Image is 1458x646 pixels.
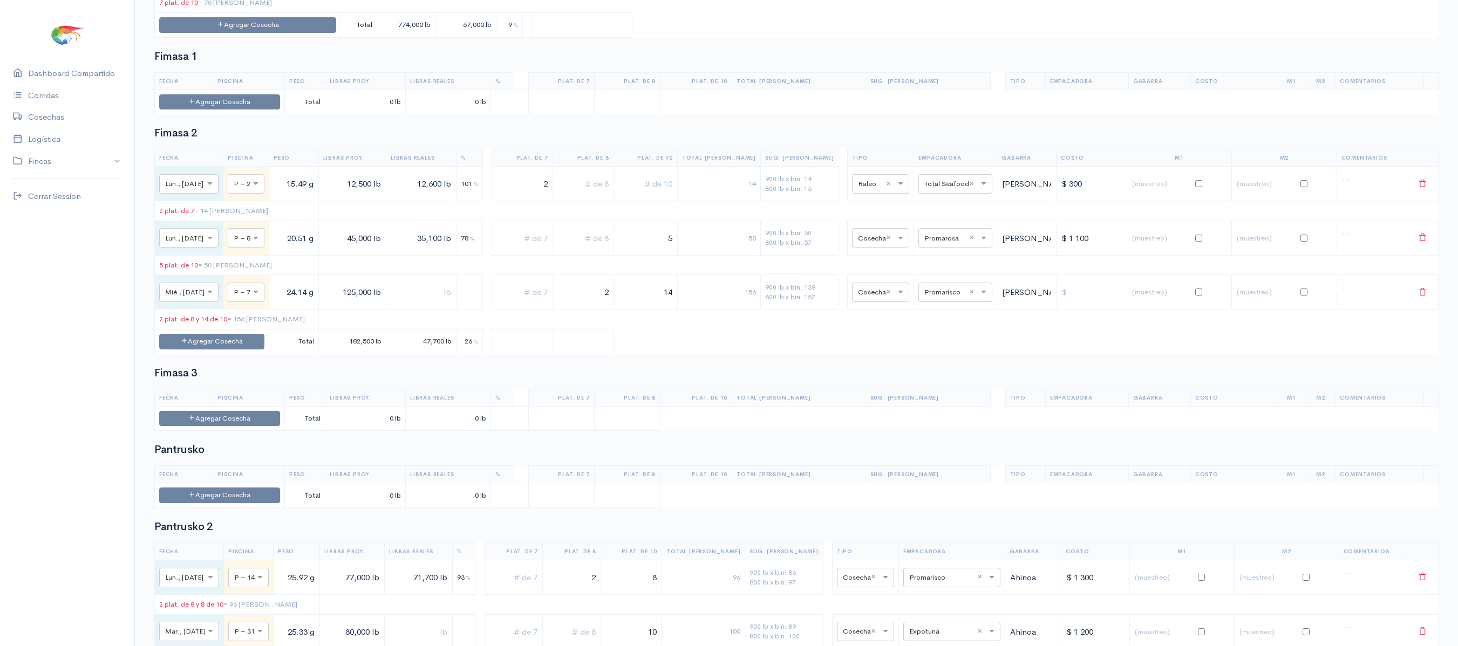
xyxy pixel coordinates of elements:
th: Piscina [223,149,269,167]
input: lb [391,173,452,195]
button: Agregar Cosecha [159,487,280,503]
th: Total [PERSON_NAME] [662,543,745,560]
td: Total [341,12,377,37]
th: % [491,389,514,406]
th: Gabarra [1128,72,1190,90]
th: Costo [1190,389,1277,406]
span: % [473,338,478,345]
th: % [452,543,475,560]
th: Tipo [1005,466,1045,483]
input: lb [323,173,381,195]
td: 47,700 lb [386,329,456,354]
span: Clear all [886,232,895,244]
div: 900 lb x bin: 14 [765,174,834,184]
th: Fecha [155,466,213,483]
th: Libras Reales [386,149,456,167]
th: Plat. de 7 [529,72,595,90]
input: (muestreo) [1236,176,1300,191]
h2: Fimasa 1 [154,51,1439,63]
th: Libras Proy. [325,72,406,90]
th: Piscina [213,466,284,483]
th: M2 [1232,149,1337,167]
th: Plat. de 8 [595,389,660,406]
th: Libras Proy. [318,149,386,167]
input: lb [324,566,380,588]
th: M1 [1277,72,1306,90]
th: Libras Proy. [325,389,406,406]
th: Plat. de 8 [542,543,601,560]
div: 14 [682,178,756,189]
th: Comentarios [1339,543,1407,560]
th: Empacadora [1045,72,1128,90]
h2: Fimasa 2 [154,127,1439,139]
span: Clear all [871,572,880,583]
div: 800 lb x bin: 16 [765,184,834,194]
input: # de 7 [489,566,538,588]
span: 101 [461,179,478,188]
th: Empacadora [1045,466,1128,483]
td: 2 plat. de 8 y 14 de 10 [155,310,319,329]
input: # de 10 [618,281,673,304]
span: Clear all [977,572,986,583]
th: % [456,149,482,167]
input: # de 7 [496,227,548,249]
span: Clear all [969,178,978,190]
div: 800 lb x bin: 97 [750,578,818,587]
span: Clear all [969,287,978,298]
th: Tipo [832,543,898,560]
th: Piscina [224,543,274,560]
th: Peso [284,466,325,483]
input: # de 10 [605,621,657,643]
span: = 50 [PERSON_NAME] [198,260,272,270]
span: 78 [461,233,474,243]
th: Empacadora [898,543,1005,560]
input: $ [1061,173,1122,195]
span: 9 [508,20,518,29]
div: 800 lb x bin: 100 [750,631,818,641]
input: (muestreo) [1132,176,1195,191]
th: Plat. de 7 [492,149,553,167]
th: Libras Proy. [325,466,406,483]
th: Peso [274,543,320,560]
td: 2 plat. de 8 y 8 de 10 [155,595,320,615]
th: Plat. de 8 [595,72,660,90]
th: Libras Reales [406,466,491,483]
td: 0 lb [406,90,491,114]
th: Peso [284,389,325,406]
input: # de 8 [557,173,609,195]
th: Fecha [155,389,213,406]
h2: Fimasa 3 [154,367,1439,379]
input: # de 7 [489,621,538,643]
th: Costo [1190,466,1277,483]
th: Tipo [848,149,914,167]
h2: Pantrusko [154,444,1439,456]
input: $ [1061,281,1122,304]
th: Plat. de 10 [660,466,732,483]
input: # de 10 [605,566,657,588]
th: Plat. de 7 [484,543,542,560]
input: # de 10 [618,173,673,195]
input: (muestreo) [1134,624,1198,640]
input: # de 8 [547,621,596,643]
th: Plat. de 10 [660,72,732,90]
input: lb [391,227,452,249]
th: Total [PERSON_NAME] [732,72,866,90]
div: 50 [682,233,756,244]
input: # de 7 [496,173,548,195]
span: % [466,574,471,581]
th: Plat. de 7 [529,466,595,483]
button: Agregar Cosecha [159,334,264,349]
th: Total [PERSON_NAME] [732,389,866,406]
th: M2 [1306,72,1336,90]
input: lb [324,621,380,643]
input: g [278,621,315,643]
th: Total [PERSON_NAME] [677,149,760,167]
th: Comentarios [1337,149,1407,167]
th: % [491,72,514,90]
th: Plat. de 10 [614,149,677,167]
th: Gabarra [997,149,1057,167]
div: 900 lb x bin: 50 [765,228,834,238]
input: (muestreo) [1132,230,1195,246]
td: 0 lb [325,483,406,508]
th: Piscina [213,72,284,90]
